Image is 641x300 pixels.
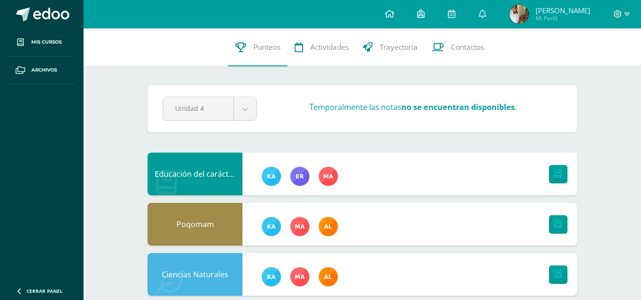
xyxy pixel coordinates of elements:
span: Actividades [310,42,349,52]
img: 2fed5c3f2027da04ec866e2a5436f393.png [319,167,338,186]
div: Ciencias Naturales [148,253,242,296]
img: 11a70570b33d653b35fbbd11dfde3caa.png [262,217,281,236]
span: Cerrar panel [27,288,63,294]
img: b67223fa3993a94addc99f06520921b7.png [319,267,338,286]
a: Actividades [288,28,356,66]
span: Mi Perfil [536,14,590,22]
div: Educación del carácter [148,153,242,195]
a: Contactos [425,28,491,66]
span: Trayectoria [380,42,418,52]
strong: no se encuentran disponibles [401,102,515,112]
span: Mis cursos [31,38,62,46]
h3: Temporalmente las notas . [309,102,517,112]
span: Unidad 4 [175,97,222,119]
img: 2fed5c3f2027da04ec866e2a5436f393.png [290,217,309,236]
img: 11a70570b33d653b35fbbd11dfde3caa.png [262,267,281,286]
a: Trayectoria [356,28,425,66]
img: 94227f07da981a6ece62c616870d9d48.png [510,5,529,24]
img: 11a70570b33d653b35fbbd11dfde3caa.png [262,167,281,186]
span: Punteos [253,42,280,52]
a: Mis cursos [8,28,76,56]
img: 24e93427354e2860561080e027862b98.png [290,167,309,186]
a: Unidad 4 [163,97,256,120]
span: Contactos [451,42,484,52]
a: Archivos [8,56,76,84]
span: Archivos [31,66,57,74]
span: [PERSON_NAME] [536,6,590,15]
div: Poqomam [148,203,242,245]
img: b67223fa3993a94addc99f06520921b7.png [319,217,338,236]
img: 2fed5c3f2027da04ec866e2a5436f393.png [290,267,309,286]
a: Punteos [228,28,288,66]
